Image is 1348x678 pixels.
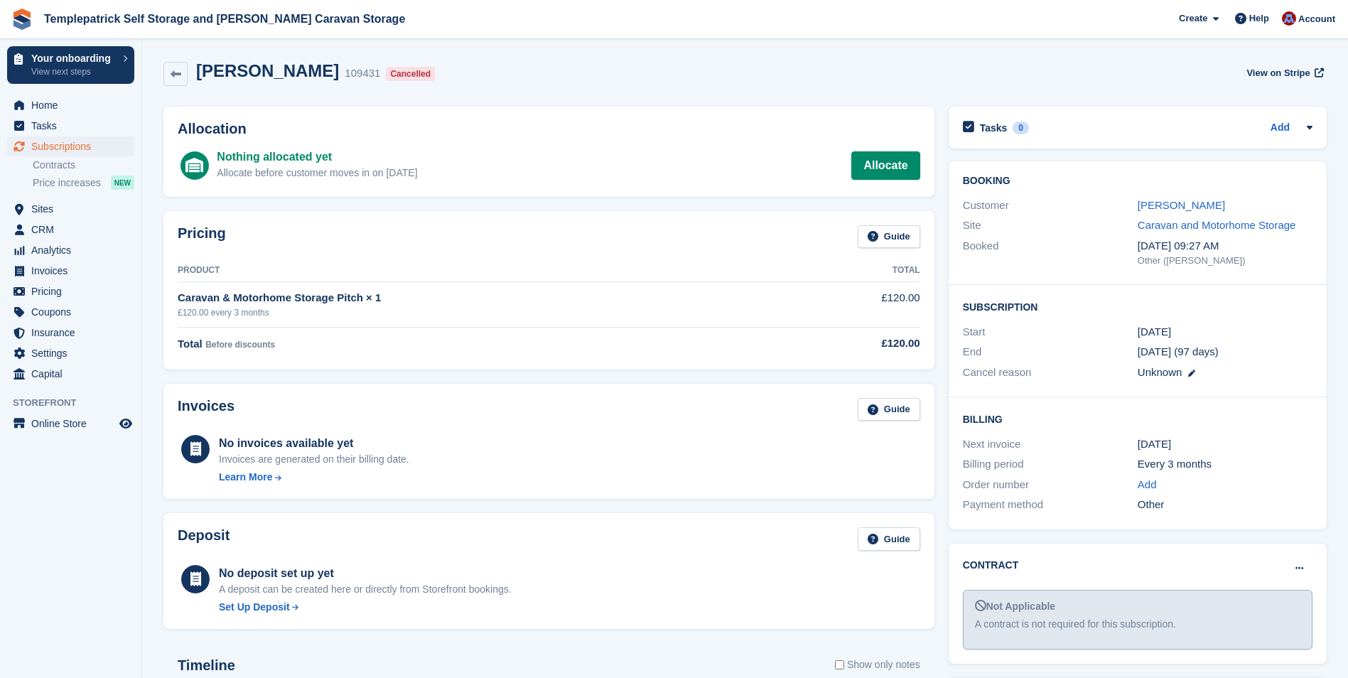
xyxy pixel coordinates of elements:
div: £120.00 [802,335,920,352]
h2: Contract [963,558,1019,573]
div: A contract is not required for this subscription. [975,617,1300,632]
p: Your onboarding [31,53,116,63]
div: NEW [111,176,134,190]
a: menu [7,261,134,281]
div: Payment method [963,497,1138,513]
div: Caravan & Motorhome Storage Pitch × 1 [178,290,802,306]
a: menu [7,323,134,343]
a: Templepatrick Self Storage and [PERSON_NAME] Caravan Storage [38,7,411,31]
a: Guide [858,398,920,421]
span: Pricing [31,281,117,301]
a: menu [7,136,134,156]
span: Insurance [31,323,117,343]
span: Online Store [31,414,117,434]
a: Your onboarding View next steps [7,46,134,84]
a: Add [1138,477,1157,493]
div: Booked [963,238,1138,268]
span: Create [1179,11,1207,26]
span: View on Stripe [1246,66,1310,80]
time: 2026-01-01 01:00:00 UTC [1138,324,1171,340]
a: Caravan and Motorhome Storage [1138,219,1296,231]
div: Site [963,217,1138,234]
div: 109431 [345,65,380,82]
img: Leigh [1282,11,1296,26]
a: Allocate [851,151,920,180]
a: Learn More [219,470,409,485]
a: Preview store [117,415,134,432]
a: menu [7,302,134,322]
h2: Booking [963,176,1312,187]
span: Tasks [31,116,117,136]
div: No invoices available yet [219,435,409,452]
span: Invoices [31,261,117,281]
a: menu [7,199,134,219]
a: menu [7,116,134,136]
a: Guide [858,527,920,551]
a: Set Up Deposit [219,600,512,615]
a: menu [7,240,134,260]
div: 0 [1013,122,1029,134]
div: Start [963,324,1138,340]
label: Show only notes [835,657,920,672]
a: Price increases NEW [33,175,134,190]
p: View next steps [31,65,116,78]
img: stora-icon-8386f47178a22dfd0bd8f6a31ec36ba5ce8667c1dd55bd0f319d3a0aa187defe.svg [11,9,33,30]
span: Account [1298,12,1335,26]
div: Other [1138,497,1312,513]
div: Learn More [219,470,272,485]
th: Product [178,259,802,282]
span: Settings [31,343,117,363]
div: Invoices are generated on their billing date. [219,452,409,467]
div: Cancel reason [963,365,1138,381]
a: menu [7,364,134,384]
h2: Timeline [178,657,235,674]
p: A deposit can be created here or directly from Storefront bookings. [219,582,512,597]
div: Not Applicable [975,599,1300,614]
span: Home [31,95,117,115]
div: Set Up Deposit [219,600,290,615]
input: Show only notes [835,657,844,672]
a: menu [7,414,134,434]
div: Cancelled [386,67,435,81]
span: Analytics [31,240,117,260]
a: menu [7,220,134,240]
div: Allocate before customer moves in on [DATE] [217,166,417,181]
div: Nothing allocated yet [217,149,417,166]
div: No deposit set up yet [219,565,512,582]
span: Subscriptions [31,136,117,156]
div: Order number [963,477,1138,493]
span: Total [178,338,203,350]
span: [DATE] (97 days) [1138,345,1219,357]
span: Unknown [1138,366,1182,378]
a: Guide [858,225,920,249]
h2: [PERSON_NAME] [196,61,339,80]
div: End [963,344,1138,360]
h2: Invoices [178,398,234,421]
a: Add [1271,120,1290,136]
span: Capital [31,364,117,384]
a: Contracts [33,158,134,172]
a: menu [7,343,134,363]
td: £120.00 [802,282,920,327]
a: menu [7,95,134,115]
a: [PERSON_NAME] [1138,199,1225,211]
div: Billing period [963,456,1138,473]
span: Sites [31,199,117,219]
h2: Subscription [963,299,1312,313]
span: Help [1249,11,1269,26]
h2: Allocation [178,121,920,137]
th: Total [802,259,920,282]
div: Customer [963,198,1138,214]
div: [DATE] 09:27 AM [1138,238,1312,254]
div: [DATE] [1138,436,1312,453]
h2: Deposit [178,527,230,551]
span: Before discounts [205,340,275,350]
div: Other ([PERSON_NAME]) [1138,254,1312,268]
a: menu [7,281,134,301]
h2: Pricing [178,225,226,249]
div: £120.00 every 3 months [178,306,802,319]
div: Next invoice [963,436,1138,453]
div: Every 3 months [1138,456,1312,473]
span: Storefront [13,396,141,410]
span: Coupons [31,302,117,322]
